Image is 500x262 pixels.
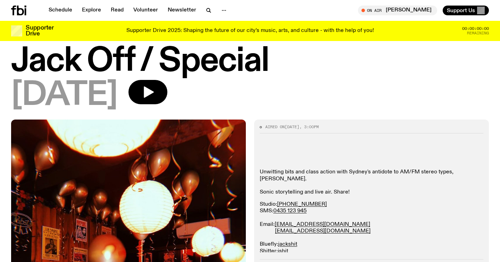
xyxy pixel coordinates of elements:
[260,169,483,196] p: Unwitting bits and class action with Sydney's antidote to AM/FM stereo types, [PERSON_NAME]. Soni...
[273,208,307,214] a: 0435 123 945
[126,28,374,34] p: Supporter Drive 2025: Shaping the future of our city’s music, arts, and culture - with the help o...
[467,31,489,35] span: Remaining
[26,25,53,37] h3: Supporter Drive
[443,6,489,15] button: Support Us
[275,222,370,227] a: [EMAIL_ADDRESS][DOMAIN_NAME]
[358,6,437,15] button: On Air[PERSON_NAME]
[129,6,162,15] a: Volunteer
[11,80,117,111] span: [DATE]
[164,6,200,15] a: Newsletter
[285,124,299,130] span: [DATE]
[11,46,489,77] h1: Jack Off / Special
[265,124,285,130] span: Aired on
[447,7,475,14] span: Support Us
[462,27,489,31] span: 00:00:00:00
[107,6,128,15] a: Read
[277,202,327,207] a: [PHONE_NUMBER]
[275,228,370,234] a: [EMAIL_ADDRESS][DOMAIN_NAME]
[44,6,76,15] a: Schedule
[299,124,319,130] span: , 3:00pm
[78,6,105,15] a: Explore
